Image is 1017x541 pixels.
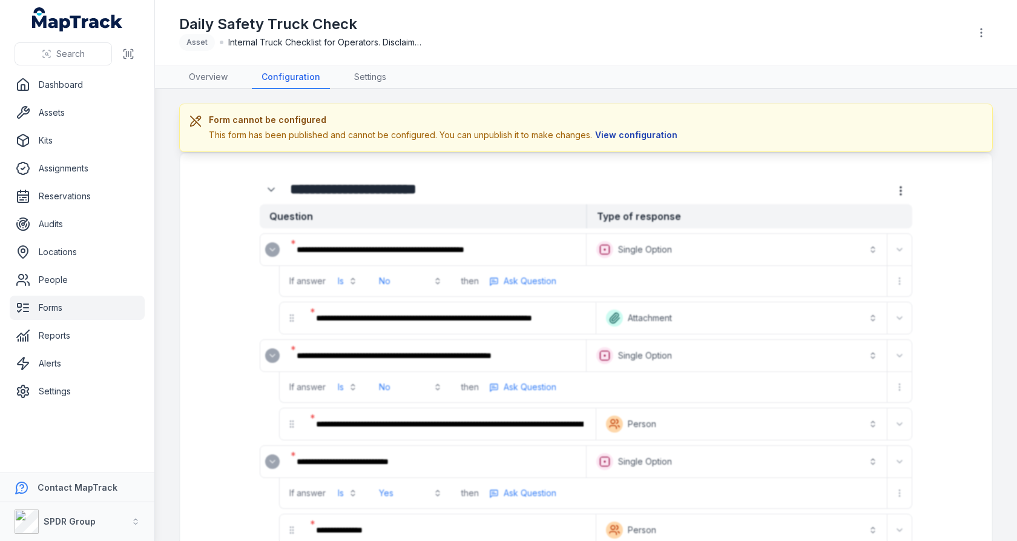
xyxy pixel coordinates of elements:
button: View configuration [592,128,680,142]
a: Locations [10,240,145,264]
button: Search [15,42,112,65]
a: Audits [10,212,145,236]
h1: Daily Safety Truck Check [179,15,422,34]
a: Kits [10,128,145,153]
a: Assignments [10,156,145,181]
a: Assets [10,101,145,125]
a: Dashboard [10,73,145,97]
span: Search [56,48,85,60]
strong: SPDR Group [44,516,96,526]
a: People [10,268,145,292]
a: Overview [179,66,237,89]
a: Alerts [10,351,145,376]
div: Asset [179,34,215,51]
a: Forms [10,296,145,320]
h3: Form cannot be configured [209,114,680,126]
strong: Contact MapTrack [38,482,117,493]
a: Settings [344,66,396,89]
a: MapTrack [32,7,123,32]
a: Reservations [10,184,145,208]
a: Settings [10,379,145,403]
span: Internal Truck Checklist for Operators. Disclaimer - This is a brief truck check for basic safety... [228,36,422,48]
div: This form has been published and cannot be configured. You can unpublish it to make changes. [209,128,680,142]
a: Reports [10,324,145,348]
a: Configuration [252,66,330,89]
